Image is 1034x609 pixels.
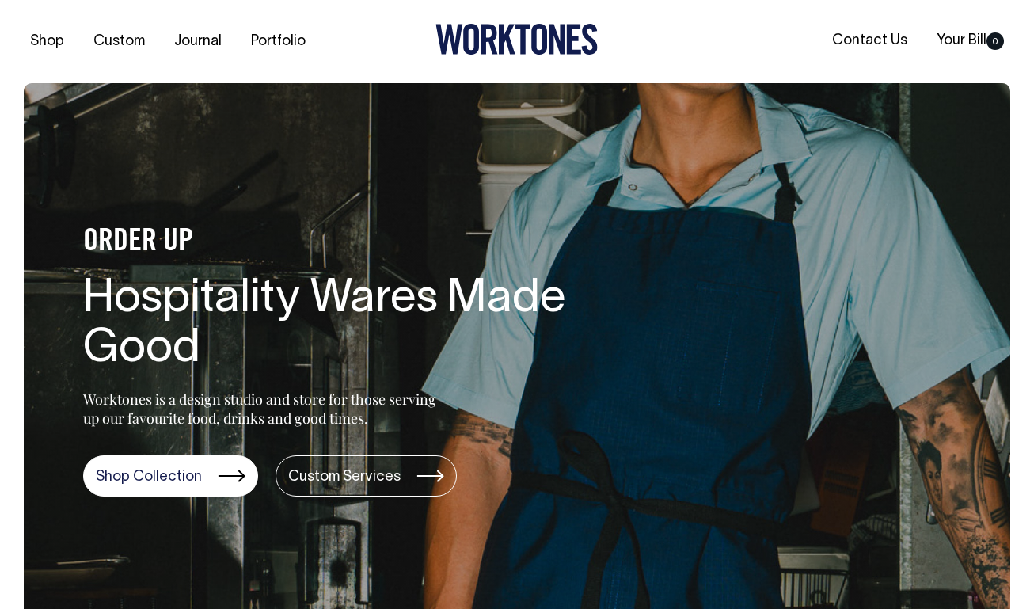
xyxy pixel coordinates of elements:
span: 0 [986,32,1004,50]
a: Contact Us [826,28,914,54]
a: Shop [24,29,70,55]
p: Worktones is a design studio and store for those serving up our favourite food, drinks and good t... [83,390,443,428]
a: Your Bill0 [930,28,1010,54]
a: Portfolio [245,29,312,55]
a: Custom [87,29,151,55]
h1: Hospitality Wares Made Good [83,275,590,376]
a: Shop Collection [83,455,258,497]
a: Custom Services [276,455,457,497]
a: Journal [168,29,228,55]
h4: ORDER UP [83,226,590,259]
